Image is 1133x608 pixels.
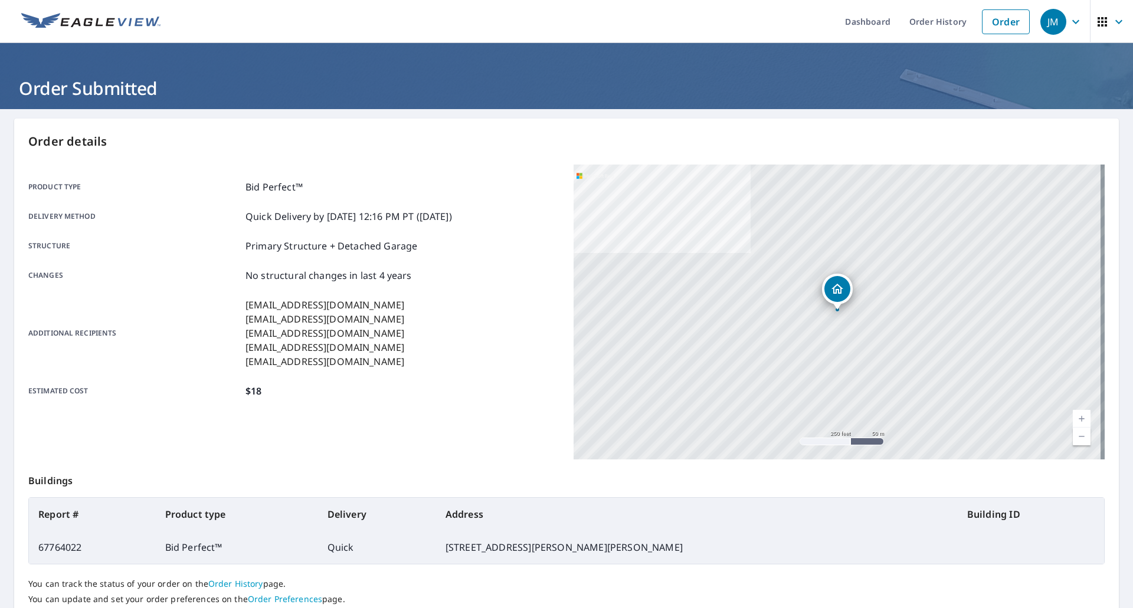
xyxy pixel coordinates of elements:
p: You can update and set your order preferences on the page. [28,594,1105,604]
a: Order Preferences [248,593,322,604]
p: Buildings [28,459,1105,497]
p: [EMAIL_ADDRESS][DOMAIN_NAME] [245,298,404,312]
p: Bid Perfect™ [245,180,303,194]
p: Product type [28,180,241,194]
a: Current Level 17, Zoom Out [1073,428,1091,445]
p: Quick Delivery by [DATE] 12:16 PM PT ([DATE]) [245,209,452,224]
p: No structural changes in last 4 years [245,268,412,282]
div: Dropped pin, building 1, Residential property, 942 Jacoby Rd Copley, OH 44321 [822,274,853,310]
th: Report # [29,498,156,531]
p: [EMAIL_ADDRESS][DOMAIN_NAME] [245,326,404,340]
th: Product type [156,498,318,531]
a: Current Level 17, Zoom In [1073,410,1091,428]
p: Changes [28,268,241,282]
p: [EMAIL_ADDRESS][DOMAIN_NAME] [245,340,404,354]
p: Delivery method [28,209,241,224]
td: [STREET_ADDRESS][PERSON_NAME][PERSON_NAME] [436,531,958,564]
p: Structure [28,239,241,253]
h1: Order Submitted [14,76,1119,100]
p: Estimated cost [28,384,241,398]
th: Building ID [958,498,1104,531]
img: EV Logo [21,13,161,31]
p: $18 [245,384,261,398]
p: [EMAIL_ADDRESS][DOMAIN_NAME] [245,354,404,369]
p: Additional recipients [28,298,241,369]
td: Bid Perfect™ [156,531,318,564]
a: Order [982,9,1030,34]
p: Primary Structure + Detached Garage [245,239,417,253]
p: Order details [28,133,1105,150]
p: [EMAIL_ADDRESS][DOMAIN_NAME] [245,312,404,326]
a: Order History [208,578,263,589]
td: Quick [318,531,436,564]
th: Address [436,498,958,531]
td: 67764022 [29,531,156,564]
th: Delivery [318,498,436,531]
div: JM [1040,9,1066,35]
p: You can track the status of your order on the page. [28,579,1105,589]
